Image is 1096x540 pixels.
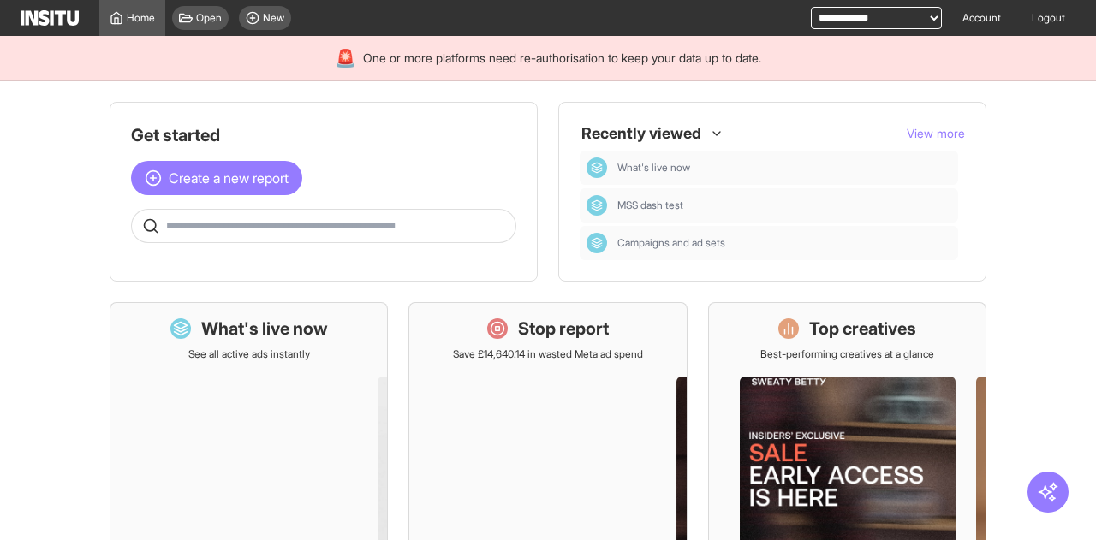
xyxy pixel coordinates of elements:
[131,123,516,147] h1: Get started
[617,161,951,175] span: What's live now
[587,157,607,178] div: Dashboard
[907,126,965,140] span: View more
[335,46,356,70] div: 🚨
[263,11,284,25] span: New
[617,161,690,175] span: What's live now
[760,347,934,361] p: Best-performing creatives at a glance
[188,347,310,361] p: See all active ads instantly
[453,347,643,361] p: Save £14,640.14 in wasted Meta ad spend
[587,233,607,253] div: Dashboard
[127,11,155,25] span: Home
[809,317,916,341] h1: Top creatives
[363,50,761,67] span: One or more platforms need re-authorisation to keep your data up to date.
[907,125,965,142] button: View more
[169,168,289,188] span: Create a new report
[617,236,951,250] span: Campaigns and ad sets
[587,195,607,216] div: Dashboard
[196,11,222,25] span: Open
[617,199,951,212] span: MSS dash test
[617,236,725,250] span: Campaigns and ad sets
[21,10,79,26] img: Logo
[131,161,302,195] button: Create a new report
[201,317,328,341] h1: What's live now
[518,317,609,341] h1: Stop report
[617,199,683,212] span: MSS dash test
